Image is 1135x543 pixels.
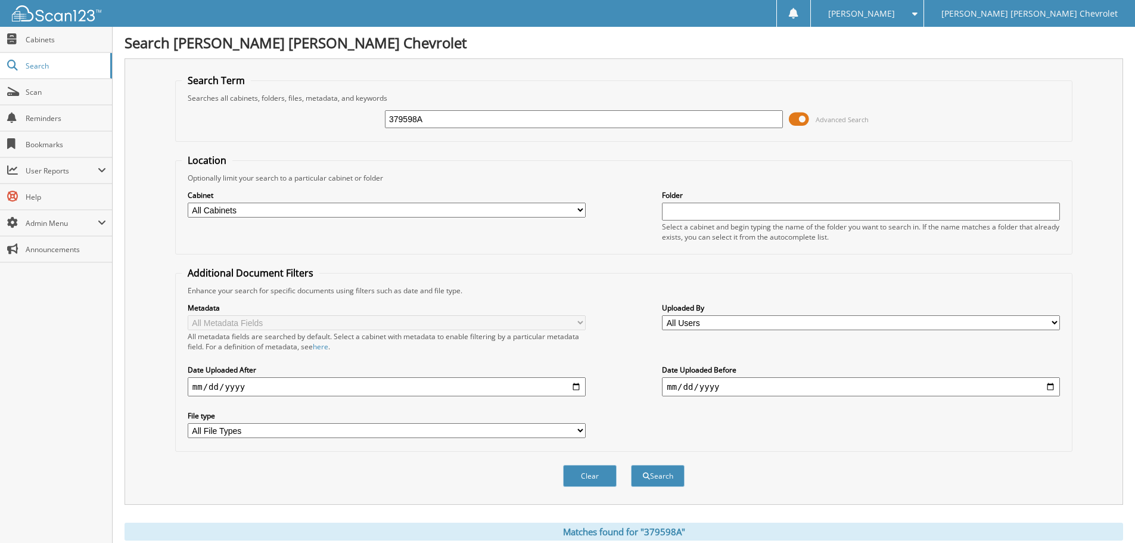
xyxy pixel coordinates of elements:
span: Search [26,61,104,71]
button: Search [631,465,685,487]
div: All metadata fields are searched by default. Select a cabinet with metadata to enable filtering b... [188,331,586,352]
span: User Reports [26,166,98,176]
span: Cabinets [26,35,106,45]
span: Reminders [26,113,106,123]
button: Clear [563,465,617,487]
label: Folder [662,190,1060,200]
img: scan123-logo-white.svg [12,5,101,21]
span: Bookmarks [26,139,106,150]
span: Admin Menu [26,218,98,228]
label: Metadata [188,303,586,313]
span: Announcements [26,244,106,255]
div: Optionally limit your search to a particular cabinet or folder [182,173,1066,183]
span: Advanced Search [816,115,869,124]
label: Date Uploaded After [188,365,586,375]
span: [PERSON_NAME] [828,10,895,17]
h1: Search [PERSON_NAME] [PERSON_NAME] Chevrolet [125,33,1123,52]
span: [PERSON_NAME] [PERSON_NAME] Chevrolet [941,10,1118,17]
div: Searches all cabinets, folders, files, metadata, and keywords [182,93,1066,103]
legend: Search Term [182,74,251,87]
div: Matches found for "379598A" [125,523,1123,541]
a: here [313,342,328,352]
input: start [188,377,586,396]
div: Select a cabinet and begin typing the name of the folder you want to search in. If the name match... [662,222,1060,242]
label: Date Uploaded Before [662,365,1060,375]
label: Uploaded By [662,303,1060,313]
label: File type [188,411,586,421]
input: end [662,377,1060,396]
span: Help [26,192,106,202]
legend: Location [182,154,232,167]
label: Cabinet [188,190,586,200]
div: Enhance your search for specific documents using filters such as date and file type. [182,286,1066,296]
span: Scan [26,87,106,97]
legend: Additional Document Filters [182,266,319,280]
